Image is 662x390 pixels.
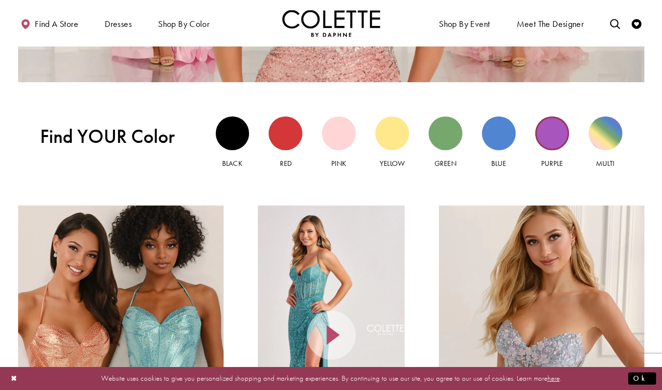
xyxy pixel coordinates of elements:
div: Multi view [589,116,622,150]
span: Find YOUR Color [40,125,194,148]
button: Submit Dialog [628,372,656,385]
span: Shop By Event [439,19,490,29]
div: Black view [216,116,250,150]
div: Red view [269,116,302,150]
span: Red [280,159,292,168]
a: Blue view Blue [482,116,516,169]
span: Black [222,159,242,168]
span: Meet the designer [517,19,584,29]
a: Pink view Pink [322,116,356,169]
span: Blue [491,159,506,168]
span: Yellow [380,159,404,168]
div: Purple view [535,116,569,150]
a: Purple view Purple [535,116,569,169]
a: Red view Red [269,116,302,169]
a: Green view Green [429,116,462,169]
p: Website uses cookies to give you personalized shopping and marketing experiences. By continuing t... [70,372,592,385]
span: Dresses [102,10,134,37]
span: Purple [541,159,563,168]
div: Blue view [482,116,516,150]
a: Yellow view Yellow [375,116,409,169]
button: Close Dialog [6,370,23,387]
a: Toggle search [608,10,622,37]
a: Black view Black [216,116,250,169]
a: Multi view Multi [589,116,622,169]
div: Pink view [322,116,356,150]
div: Yellow view [375,116,409,150]
a: here [548,373,560,383]
span: Green [434,159,456,168]
span: Dresses [105,19,132,29]
img: Colette by Daphne [282,10,380,37]
a: Visit Home Page [282,10,380,37]
a: Meet the designer [514,10,587,37]
span: Shop By Event [436,10,492,37]
span: Find a store [35,19,78,29]
a: Check Wishlist [629,10,644,37]
a: Find a store [18,10,81,37]
span: Shop by color [158,19,209,29]
span: Shop by color [156,10,212,37]
div: Green view [429,116,462,150]
span: Pink [331,159,346,168]
span: Multi [596,159,615,168]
